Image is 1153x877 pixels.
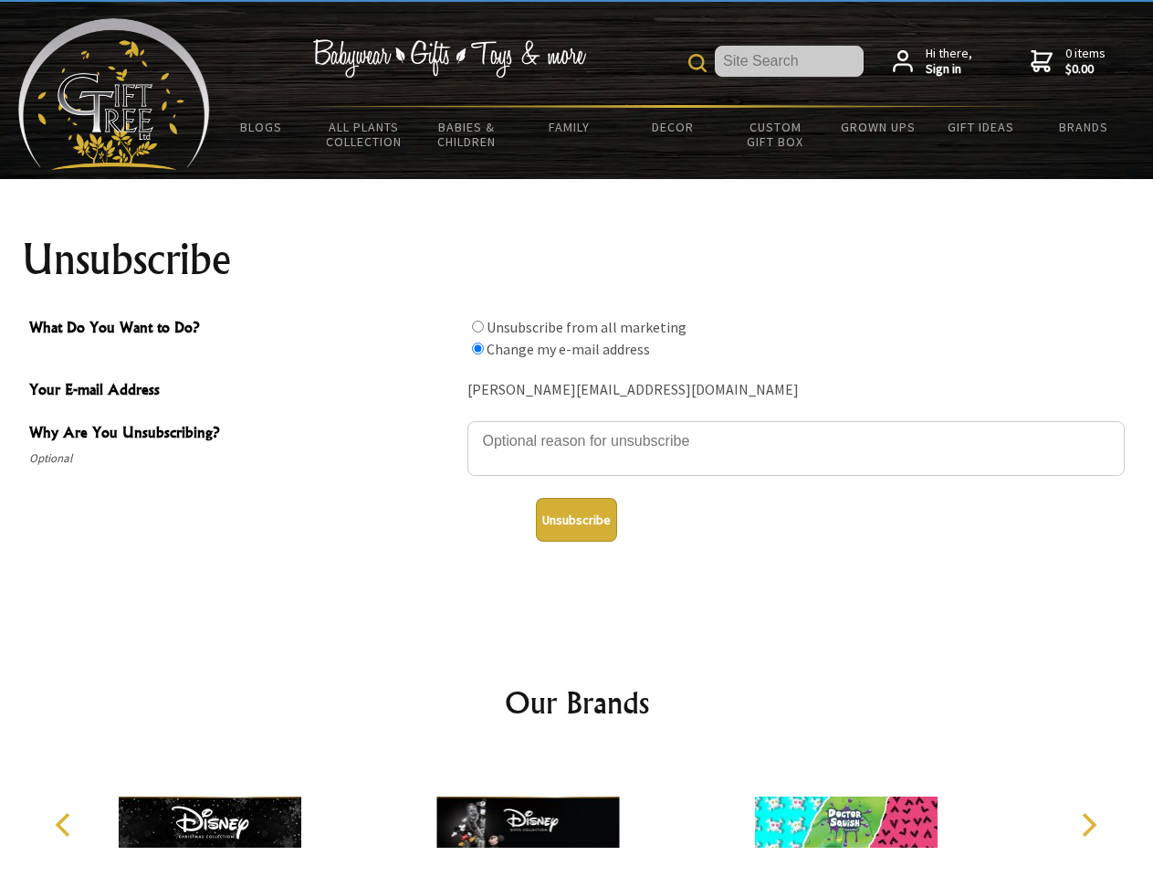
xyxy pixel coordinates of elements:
input: What Do You Want to Do? [472,321,484,333]
div: [PERSON_NAME][EMAIL_ADDRESS][DOMAIN_NAME] [467,376,1125,405]
strong: $0.00 [1065,61,1106,78]
a: Custom Gift Box [724,108,827,161]
label: Change my e-mail address [487,340,650,358]
a: Brands [1032,108,1136,146]
a: Decor [621,108,724,146]
span: Why Are You Unsubscribing? [29,421,458,448]
textarea: Why Are You Unsubscribing? [467,421,1125,476]
a: Grown Ups [826,108,929,146]
input: Site Search [715,46,864,77]
a: All Plants Collection [313,108,416,161]
a: Family [519,108,622,146]
button: Previous [46,805,86,845]
a: Gift Ideas [929,108,1032,146]
span: Hi there, [926,46,972,78]
span: Optional [29,448,458,470]
span: 0 items [1065,45,1106,78]
a: BLOGS [210,108,313,146]
button: Unsubscribe [536,498,617,542]
a: Babies & Children [415,108,519,161]
button: Next [1068,805,1108,845]
img: product search [688,54,707,72]
img: Babyware - Gifts - Toys and more... [18,18,210,170]
strong: Sign in [926,61,972,78]
a: 0 items$0.00 [1031,46,1106,78]
span: Your E-mail Address [29,378,458,405]
input: What Do You Want to Do? [472,343,484,354]
h2: Our Brands [37,681,1117,724]
a: Hi there,Sign in [893,46,972,78]
span: What Do You Want to Do? [29,316,458,343]
img: Babywear - Gifts - Toys & more [312,39,586,78]
label: Unsubscribe from all marketing [487,318,687,336]
h1: Unsubscribe [22,238,1132,281]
